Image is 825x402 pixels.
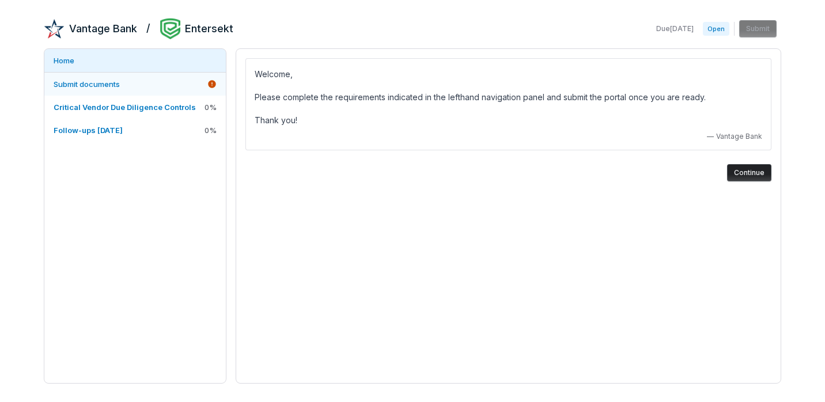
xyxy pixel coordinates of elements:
[69,21,137,36] h2: Vantage Bank
[44,96,226,119] a: Critical Vendor Due Diligence Controls0%
[656,24,694,33] span: Due [DATE]
[54,103,196,112] span: Critical Vendor Due Diligence Controls
[716,132,762,141] span: Vantage Bank
[255,113,762,127] p: Thank you!
[146,18,150,36] h2: /
[205,102,217,112] span: 0 %
[54,126,123,135] span: Follow-ups [DATE]
[185,21,233,36] h2: Entersekt
[703,22,729,36] span: Open
[707,132,714,141] span: —
[44,49,226,72] a: Home
[255,67,762,81] p: Welcome,
[727,164,771,181] button: Continue
[205,125,217,135] span: 0 %
[44,119,226,142] a: Follow-ups [DATE]0%
[44,73,226,96] a: Submit documents
[54,79,120,89] span: Submit documents
[255,90,762,104] p: Please complete the requirements indicated in the lefthand navigation panel and submit the portal...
